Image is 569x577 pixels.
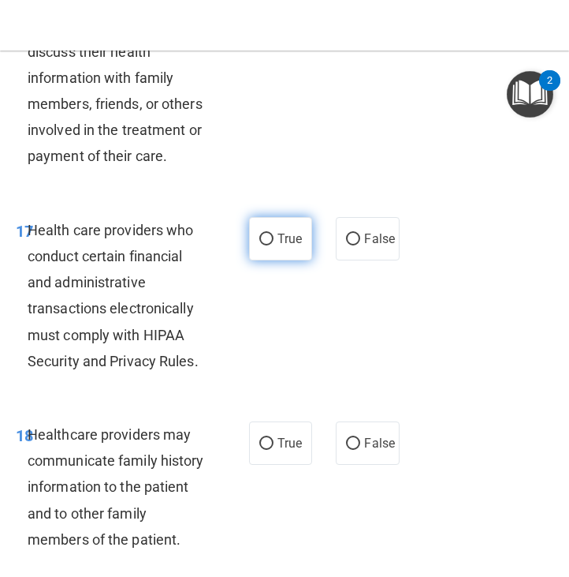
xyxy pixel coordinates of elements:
[259,234,273,245] input: True
[28,222,199,369] span: Health care providers who conduct certain financial and administrative transactions electronicall...
[547,81,552,101] div: 2
[277,231,302,246] span: True
[346,438,360,450] input: False
[364,436,395,451] span: False
[507,71,553,118] button: Open Resource Center, 2 new notifications
[259,438,273,450] input: True
[16,222,33,241] span: 17
[28,426,204,548] span: Healthcare providers may communicate family history information to the patient and to other famil...
[490,468,550,528] iframe: Drift Widget Chat Controller
[364,231,395,246] span: False
[16,426,33,445] span: 18
[346,234,360,245] input: False
[277,436,302,451] span: True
